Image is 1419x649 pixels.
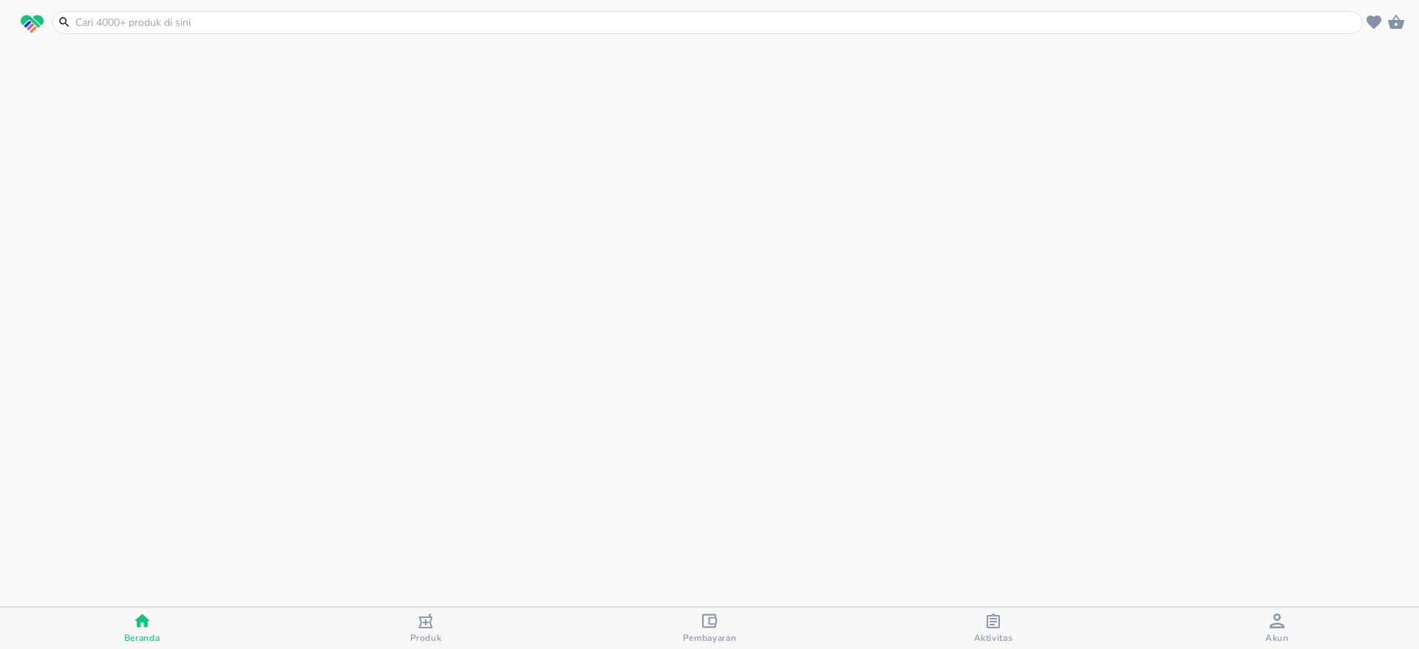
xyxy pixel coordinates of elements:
input: Cari 4000+ produk di sini [74,15,1359,30]
span: Beranda [124,632,160,644]
button: Produk [284,608,568,649]
span: Produk [410,632,442,644]
button: Aktivitas [851,608,1135,649]
button: Pembayaran [568,608,851,649]
span: Akun [1265,632,1289,644]
button: Akun [1135,608,1419,649]
img: logo_swiperx_s.bd005f3b.svg [21,15,44,34]
span: Aktivitas [974,632,1013,644]
span: Pembayaran [683,632,737,644]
